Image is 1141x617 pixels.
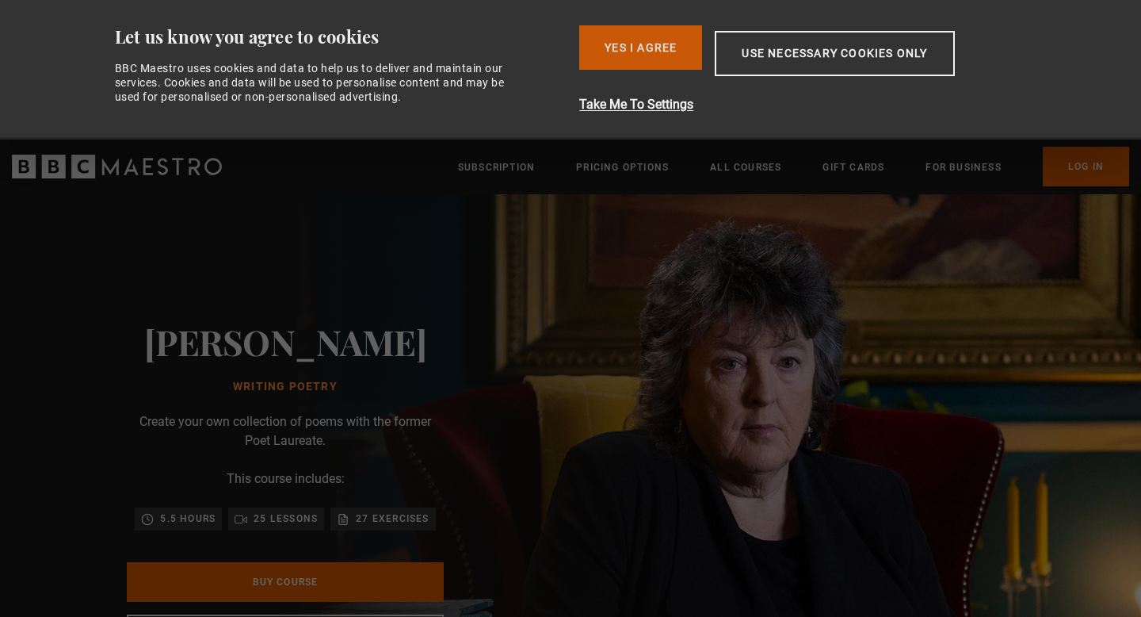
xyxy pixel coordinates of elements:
div: Let us know you agree to cookies [115,25,567,48]
h1: Writing Poetry [144,381,427,393]
a: For business [925,159,1001,175]
p: Create your own collection of poems with the former Poet Laureate. [127,412,444,450]
svg: BBC Maestro [12,155,222,178]
nav: Primary [458,147,1129,186]
h2: [PERSON_NAME] [144,321,427,362]
button: Yes I Agree [579,25,702,70]
button: Use necessary cookies only [715,31,954,76]
a: Gift Cards [822,159,884,175]
a: Subscription [458,159,535,175]
button: Take Me To Settings [579,95,1038,114]
p: 25 lessons [254,511,318,527]
a: Log In [1043,147,1129,186]
div: BBC Maestro uses cookies and data to help us to deliver and maintain our services. Cookies and da... [115,61,522,105]
p: This course includes: [227,469,345,489]
p: 5.5 hours [160,511,216,527]
a: Pricing Options [576,159,669,175]
a: All Courses [710,159,781,175]
p: 27 exercises [356,511,429,527]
